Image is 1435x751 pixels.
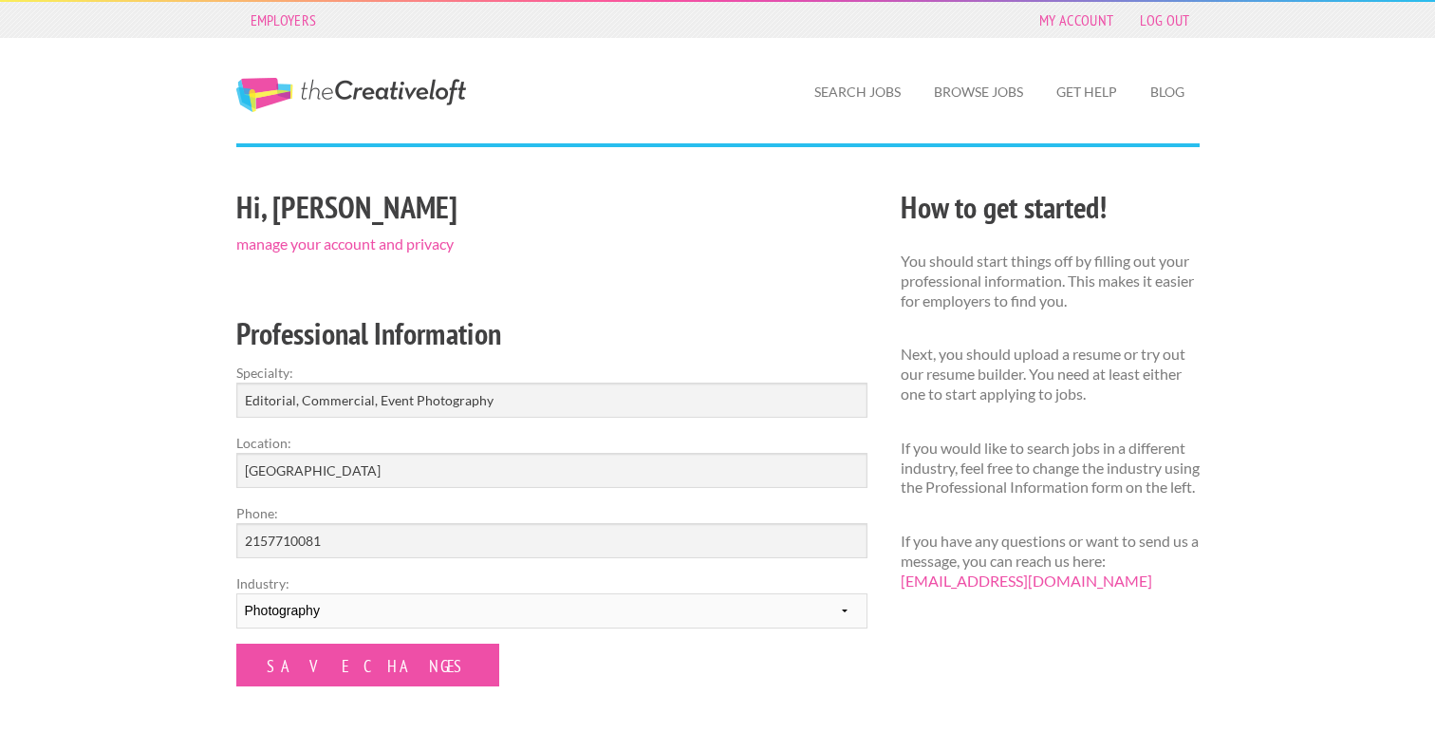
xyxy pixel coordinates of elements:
[236,573,867,593] label: Industry:
[1030,7,1123,33] a: My Account
[236,644,499,686] input: Save Changes
[236,453,867,488] input: e.g. New York, NY
[236,186,867,229] h2: Hi, [PERSON_NAME]
[236,503,867,523] label: Phone:
[236,523,867,558] input: Optional
[236,312,867,355] h2: Professional Information
[901,439,1200,498] p: If you would like to search jobs in a different industry, feel free to change the industry using ...
[919,70,1038,114] a: Browse Jobs
[236,78,466,112] a: The Creative Loft
[236,363,867,383] label: Specialty:
[236,433,867,453] label: Location:
[799,70,916,114] a: Search Jobs
[901,186,1200,229] h2: How to get started!
[241,7,326,33] a: Employers
[1130,7,1199,33] a: Log Out
[901,345,1200,404] p: Next, you should upload a resume or try out our resume builder. You need at least either one to s...
[1041,70,1132,114] a: Get Help
[1135,70,1200,114] a: Blog
[901,572,1152,590] a: [EMAIL_ADDRESS][DOMAIN_NAME]
[901,532,1200,591] p: If you have any questions or want to send us a message, you can reach us here:
[901,252,1200,310] p: You should start things off by filling out your professional information. This makes it easier fo...
[236,235,454,253] a: manage your account and privacy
